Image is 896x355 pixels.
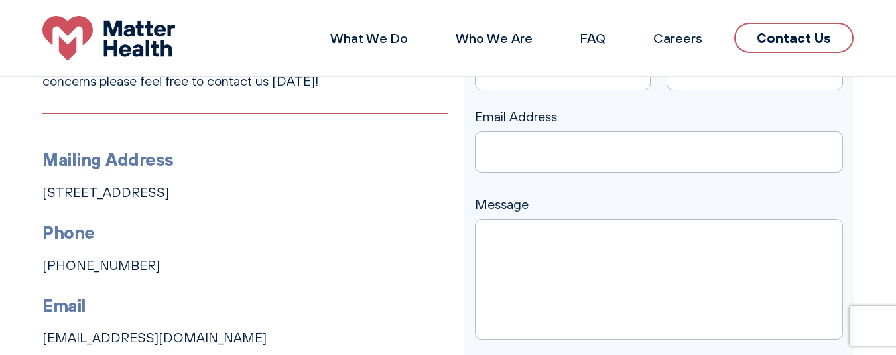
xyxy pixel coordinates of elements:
a: [PHONE_NUMBER] [42,257,160,273]
input: Email Address [475,131,844,173]
a: Contact Us [734,23,854,53]
label: Message [475,196,844,234]
h3: Mailing Address [42,146,448,174]
a: Careers [653,30,702,46]
h3: Email [42,292,448,320]
a: [EMAIL_ADDRESS][DOMAIN_NAME] [42,330,267,346]
a: Who We Are [456,30,533,46]
label: Email Address [475,109,844,157]
a: [STREET_ADDRESS] [42,184,169,200]
a: What We Do [330,30,408,46]
h3: Phone [42,219,448,247]
textarea: Message [475,219,844,340]
a: FAQ [580,30,606,46]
